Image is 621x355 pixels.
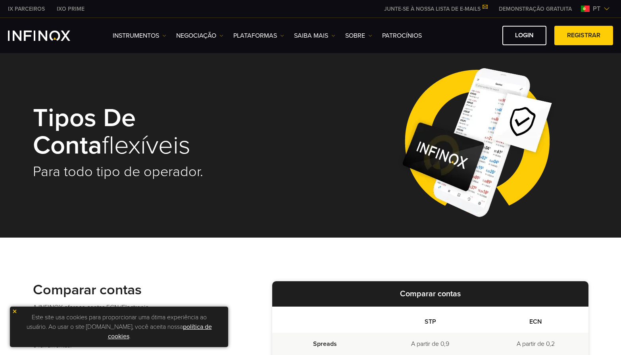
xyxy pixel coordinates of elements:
[8,31,89,41] a: INFINOX Logo
[14,311,224,343] p: Este site usa cookies para proporcionar uma ótima experiência ao usuário. Ao usar o site [DOMAIN_...
[272,333,378,355] td: Spreads
[12,309,17,314] img: yellow close icon
[33,105,300,159] h1: flexíveis
[51,5,90,13] a: INFINOX
[590,4,604,13] span: pt
[483,307,588,333] th: ECN
[483,333,588,355] td: A partir de 0,2
[113,31,166,40] a: Instrumentos
[33,163,300,180] h2: Para todo tipo de operador.
[400,289,461,299] strong: Comparar contas
[33,102,136,161] strong: Tipos de conta
[493,5,578,13] a: INFINOX MENU
[294,31,335,40] a: Saiba mais
[2,5,51,13] a: INFINOX
[378,6,493,12] a: JUNTE-SE À NOSSA LISTA DE E-MAILS
[377,333,483,355] td: A partir de 0,9
[233,31,284,40] a: PLATAFORMAS
[502,26,546,45] a: Login
[377,307,483,333] th: STP
[382,31,422,40] a: Patrocínios
[33,303,192,350] p: A INFINOX oferece contas ECN (Electronic Communication Network) e STP (Straight Through Processin...
[345,31,372,40] a: SOBRE
[33,281,142,298] strong: Comparar contas
[176,31,223,40] a: NEGOCIAÇÃO
[554,26,613,45] a: Registrar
